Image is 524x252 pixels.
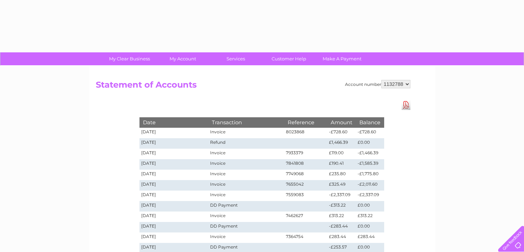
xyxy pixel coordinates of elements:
td: £0.00 [356,201,384,212]
th: Date [139,117,209,127]
td: -£283.44 [327,222,356,232]
td: [DATE] [139,222,209,232]
a: Download Pdf [402,100,410,110]
td: -£728.60 [356,128,384,138]
td: Invoice [208,191,284,201]
td: [DATE] [139,159,209,170]
a: Services [207,52,265,65]
td: [DATE] [139,212,209,222]
h2: Statement of Accounts [96,80,410,93]
td: [DATE] [139,149,209,159]
td: Refund [208,138,284,149]
td: £235.80 [327,170,356,180]
td: Invoice [208,149,284,159]
a: My Clear Business [101,52,158,65]
th: Balance [356,117,384,127]
td: Invoice [208,212,284,222]
div: Account number [345,80,410,88]
td: [DATE] [139,180,209,191]
td: Invoice [208,170,284,180]
td: [DATE] [139,191,209,201]
td: Invoice [208,128,284,138]
td: -£1,466.39 [356,149,384,159]
td: -£313.22 [327,201,356,212]
td: [DATE] [139,201,209,212]
a: Make A Payment [313,52,371,65]
td: DD Payment [208,201,284,212]
td: £119.00 [327,149,356,159]
td: 8023868 [284,128,328,138]
td: £1,466.39 [327,138,356,149]
td: 7933379 [284,149,328,159]
td: 7364754 [284,232,328,243]
td: -£728.60 [327,128,356,138]
td: -£2,337.09 [356,191,384,201]
td: 7655042 [284,180,328,191]
a: Customer Help [260,52,318,65]
td: Invoice [208,180,284,191]
th: Amount [327,117,356,127]
td: [DATE] [139,170,209,180]
td: £313.22 [356,212,384,222]
td: Invoice [208,159,284,170]
th: Reference [284,117,328,127]
td: 7749068 [284,170,328,180]
td: Invoice [208,232,284,243]
td: [DATE] [139,232,209,243]
td: 7559083 [284,191,328,201]
td: £313.22 [327,212,356,222]
a: My Account [154,52,211,65]
td: -£2,337.09 [327,191,356,201]
th: Transaction [208,117,284,127]
td: -£2,011.60 [356,180,384,191]
td: £190.41 [327,159,356,170]
td: £283.44 [356,232,384,243]
td: -£1,775.80 [356,170,384,180]
td: [DATE] [139,128,209,138]
td: £283.44 [327,232,356,243]
td: 7462627 [284,212,328,222]
td: 7841808 [284,159,328,170]
td: £0.00 [356,138,384,149]
td: -£1,585.39 [356,159,384,170]
td: DD Payment [208,222,284,232]
td: £325.49 [327,180,356,191]
td: [DATE] [139,138,209,149]
td: £0.00 [356,222,384,232]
